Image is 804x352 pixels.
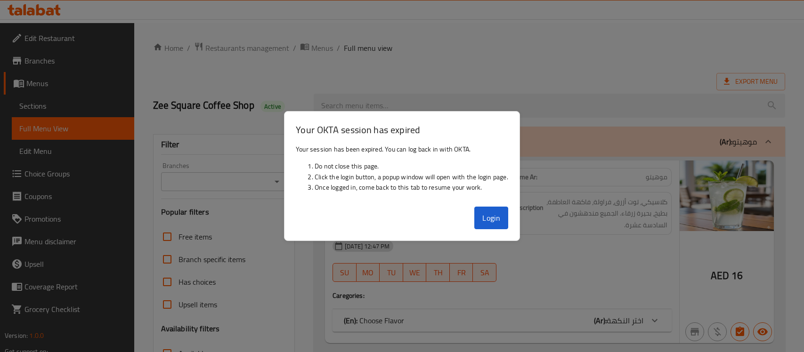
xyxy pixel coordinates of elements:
li: Once logged in, come back to this tab to resume your work. [315,182,508,192]
li: Do not close this page. [315,161,508,171]
li: Click the login button, a popup window will open with the login page. [315,172,508,182]
button: Login [474,207,508,229]
h3: Your OKTA session has expired [296,123,508,136]
div: Your session has been expired. You can log back in with OKTA. [284,140,520,203]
